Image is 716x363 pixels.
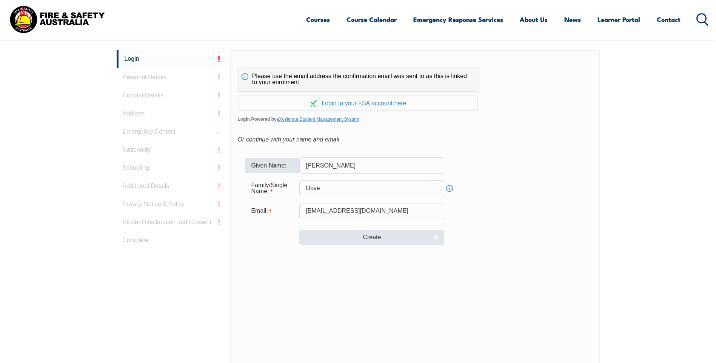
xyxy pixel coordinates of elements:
[346,9,397,29] a: Course Calendar
[237,67,479,91] div: Please use the email address the confirmation email was sent to as this is linked to your enrolment
[299,230,444,245] button: Create
[310,100,317,107] img: Log in withaxcelerate
[520,9,548,29] a: About Us
[564,9,581,29] a: News
[237,114,593,125] span: Login Powered by
[245,204,299,218] div: Email is required.
[277,117,359,122] a: aXcelerate Student Management System
[245,178,299,198] div: Family/Single Name is required.
[597,9,640,29] a: Learner Portal
[413,9,503,29] a: Emergency Response Services
[237,134,593,145] div: Or continue with your name and email
[306,9,330,29] a: Courses
[245,158,299,173] div: Given Name:
[117,50,227,68] a: Login
[657,9,681,29] a: Contact
[444,183,455,194] a: Info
